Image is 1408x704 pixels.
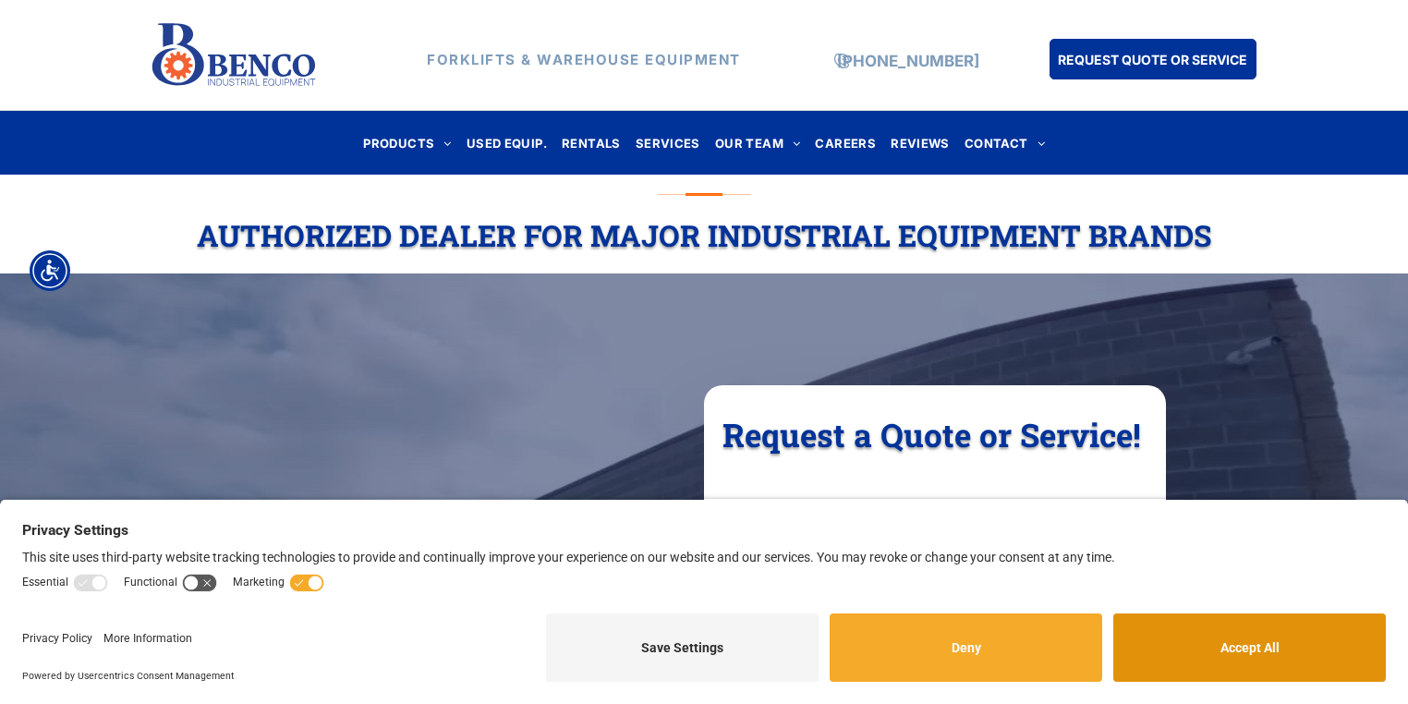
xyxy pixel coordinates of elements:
[1058,42,1247,77] span: REQUEST QUOTE OR SERVICE
[628,130,708,155] a: SERVICES
[837,52,979,70] a: [PHONE_NUMBER]
[459,130,554,155] a: USED EQUIP.
[30,250,70,291] div: Accessibility Menu
[883,130,957,155] a: REVIEWS
[356,130,459,155] a: PRODUCTS
[807,130,883,155] a: CAREERS
[957,130,1052,155] a: CONTACT
[427,51,741,68] strong: FORKLIFTS & WAREHOUSE EQUIPMENT
[197,215,1211,255] span: Authorized Dealer For Major Industrial Equipment Brands
[722,413,1141,455] span: Request a Quote or Service!
[554,130,628,155] a: RENTALS
[1050,39,1256,79] a: REQUEST QUOTE OR SERVICE
[708,130,808,155] a: OUR TEAM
